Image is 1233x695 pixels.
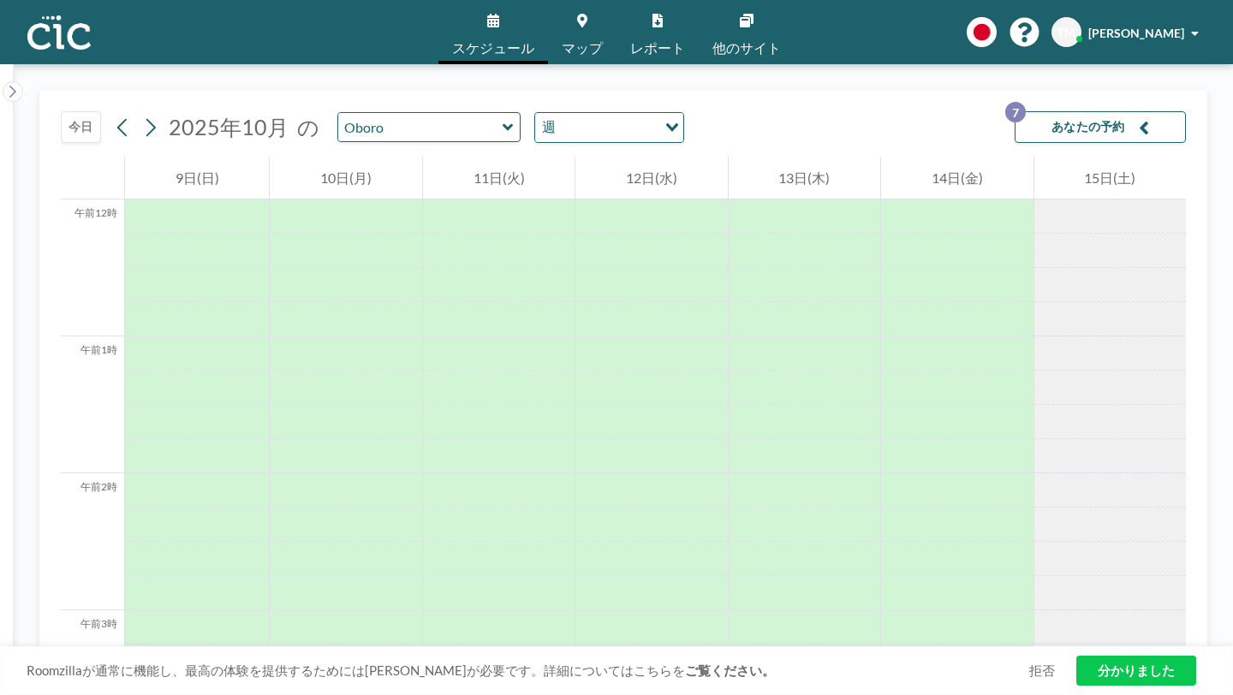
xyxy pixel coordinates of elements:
a: 拒否 [1029,662,1055,679]
img: 組織ロゴ [27,15,91,50]
font: 午前2時 [80,480,117,493]
font: 11日(火) [474,169,525,186]
font: 7 [1012,105,1019,120]
input: オプションを検索 [561,116,655,139]
a: ご覧ください。 [685,662,775,678]
font: 週 [542,118,556,134]
font: 15日(土) [1084,169,1135,186]
font: 9日(日) [176,169,219,186]
font: マップ [562,39,603,56]
font: 午前1時 [80,343,117,356]
font: TM [1057,25,1075,39]
font: 13日(木) [778,169,830,186]
font: 12日(水) [626,169,677,186]
font: スケジュール [452,39,534,56]
input: Oboro [338,113,503,141]
font: 午前12時 [74,206,117,219]
div: オプションを検索 [535,113,683,142]
font: レポート [630,39,685,56]
font: 午前3時 [80,617,117,630]
font: 14日(金) [932,169,983,186]
font: Roomzillaが通常に機能し、最高の体験を提供するためには[PERSON_NAME]が必要です。詳細についてはこちらを [27,662,685,678]
font: 今日 [68,119,93,134]
font: の [297,114,319,140]
button: あなたの予約7 [1015,111,1186,143]
font: 拒否 [1029,662,1055,678]
button: 今日 [61,111,101,143]
font: [PERSON_NAME] [1088,26,1184,40]
font: 10日(月) [320,169,372,186]
font: 2025年10月 [169,114,289,140]
font: 他のサイト [712,39,781,56]
font: 分かりました [1098,662,1175,678]
font: あなたの予約 [1051,119,1125,134]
